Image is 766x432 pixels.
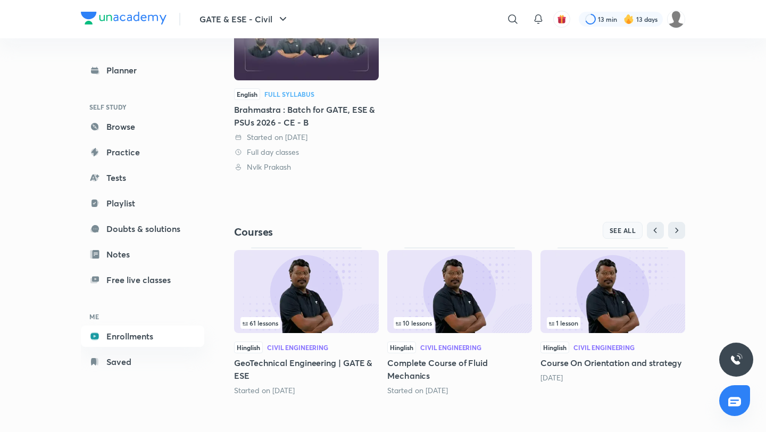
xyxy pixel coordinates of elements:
[234,342,263,353] span: Hinglish
[193,9,296,30] button: GATE & ESE - Civil
[387,247,532,395] div: Complete Course of Fluid Mechanics
[267,344,328,351] div: Civil Engineering
[234,356,379,382] h5: GeoTechnical Engineering | GATE & ESE
[234,250,379,333] img: Thumbnail
[394,317,526,329] div: infosection
[234,385,379,396] div: Started on Aug 29
[557,14,567,24] img: avatar
[540,372,685,383] div: 1 month ago
[420,344,481,351] div: Civil Engineering
[234,147,379,157] div: Full day classes
[240,317,372,329] div: infosection
[81,244,204,265] a: Notes
[387,342,416,353] span: Hinglish
[234,88,260,100] span: English
[553,11,570,28] button: avatar
[243,320,278,326] span: 61 lessons
[667,10,685,28] img: Rahul KD
[603,222,643,239] button: SEE ALL
[623,14,634,24] img: streak
[387,250,532,333] img: Thumbnail
[547,317,679,329] div: infocontainer
[234,225,460,239] h4: Courses
[240,317,372,329] div: left
[234,103,379,129] div: Brahmastra : Batch for GATE, ESE & PSUs 2026 - CE - B
[549,320,578,326] span: 1 lesson
[387,385,532,396] div: Started on Sept 30
[81,218,204,239] a: Doubts & solutions
[540,247,685,383] div: Course On Orientation and strategy
[81,326,204,347] a: Enrollments
[234,247,379,395] div: GeoTechnical Engineering | GATE & ESE
[81,60,204,81] a: Planner
[81,167,204,188] a: Tests
[81,12,166,27] a: Company Logo
[547,317,679,329] div: infosection
[81,308,204,326] h6: ME
[81,12,166,24] img: Company Logo
[540,356,685,369] h5: Course On Orientation and strategy
[81,351,204,372] a: Saved
[396,320,432,326] span: 10 lessons
[81,98,204,116] h6: SELF STUDY
[264,91,314,97] div: Full Syllabus
[81,142,204,163] a: Practice
[234,162,379,172] div: Nvlk Prakash
[240,317,372,329] div: infocontainer
[540,342,569,353] span: Hinglish
[394,317,526,329] div: infocontainer
[394,317,526,329] div: left
[547,317,679,329] div: left
[540,250,685,333] img: Thumbnail
[234,132,379,143] div: Started on 20 Aug 2025
[573,344,635,351] div: Civil Engineering
[81,193,204,214] a: Playlist
[81,269,204,290] a: Free live classes
[610,227,636,234] span: SEE ALL
[81,116,204,137] a: Browse
[387,356,532,382] h5: Complete Course of Fluid Mechanics
[730,353,743,366] img: ttu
